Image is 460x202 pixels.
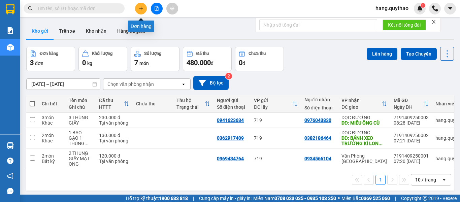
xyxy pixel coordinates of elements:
span: kg [87,61,92,66]
div: 0382186464 [304,135,331,141]
button: caret-down [444,3,456,14]
th: Toggle SortBy [173,95,213,113]
button: aim [166,3,178,14]
div: Chọn văn phòng nhận [107,81,154,88]
span: caret-down [447,5,453,11]
strong: 1900 633 818 [159,196,188,201]
strong: 0708 023 035 - 0935 103 250 [274,196,336,201]
div: DỌC ĐƯỜNG [341,115,387,120]
span: ... [85,141,89,146]
button: Khối lượng0kg [78,47,127,71]
div: Người gửi [217,98,247,103]
div: ĐC giao [341,104,382,110]
div: VP gửi [254,98,292,103]
div: DỌC ĐƯỜNG [341,130,387,135]
div: Đã thu [196,51,209,56]
div: 7191409250001 [394,153,429,159]
div: Khác [42,138,62,143]
button: Bộ lọc [193,76,229,90]
th: Toggle SortBy [390,95,432,113]
div: Số điện thoại [217,104,247,110]
button: Số lượng7món [131,47,179,71]
input: Nhập số tổng đài [259,20,377,30]
button: Lên hàng [367,48,397,60]
div: 719 [254,156,298,161]
svg: open [181,81,186,87]
button: Kết nối tổng đài [383,20,426,30]
button: Trên xe [54,23,80,39]
img: warehouse-icon [7,44,14,51]
div: Đơn hàng [40,51,58,56]
span: aim [170,6,174,11]
div: Tại văn phòng [99,159,129,164]
img: logo-vxr [6,4,14,14]
button: 1 [375,175,386,185]
div: 2 THUNG GIẤY MẬT ONG [69,150,92,167]
sup: 2 [225,73,232,79]
div: 10 / trang [415,176,436,183]
span: message [7,188,13,194]
span: Miền Nam [253,195,336,202]
span: 0 [82,59,86,67]
div: 07:20 [DATE] [394,159,429,164]
div: 3 THÙNG GIẤY [69,115,92,126]
button: Chưa thu0đ [235,47,284,71]
th: Toggle SortBy [251,95,301,113]
div: 08:28 [DATE] [394,120,429,126]
img: solution-icon [7,27,14,34]
div: 0976043830 [304,117,331,123]
div: 2 món [42,133,62,138]
div: Mã GD [394,98,423,103]
div: Chi tiết [42,101,62,106]
span: notification [7,173,13,179]
div: Người nhận [304,97,335,102]
button: Tạo Chuyến [401,48,437,60]
button: Kho nhận [80,23,112,39]
th: Toggle SortBy [338,95,390,113]
input: Tìm tên, số ĐT hoặc mã đơn [37,5,117,12]
div: 2 món [42,153,62,159]
span: Miền Bắc [341,195,390,202]
span: | [193,195,194,202]
span: Cung cấp máy in - giấy in: [199,195,252,202]
button: Đã thu480.000đ [183,47,232,71]
span: hang.quythao [370,4,414,12]
div: 130.000 đ [99,133,129,138]
div: DĐ: BÁNH XEO TRƯỜNG KÍ LONG THÀNH [341,135,387,146]
div: Ngày ĐH [394,104,423,110]
div: VP nhận [341,98,382,103]
div: DĐ: MIÊU ÔNG CÙ [341,120,387,126]
span: món [139,61,149,66]
span: search [28,6,33,11]
div: 0362917409 [217,135,244,141]
span: close [431,20,436,24]
button: Hàng đã giao [112,23,151,39]
span: đ [211,61,213,66]
div: 3 món [42,115,62,120]
span: | [395,195,396,202]
button: Đơn hàng3đơn [26,47,75,71]
span: Hỗ trợ kỹ thuật: [126,195,188,202]
span: copyright [423,196,427,201]
span: đ [242,61,245,66]
span: ... [379,141,383,146]
div: Ghi chú [69,104,92,110]
div: 719 [254,117,298,123]
span: 1 [422,3,424,8]
div: Tên món [69,98,92,103]
div: Khác [42,120,62,126]
div: Trạng thái [176,104,205,110]
span: 3 [30,59,34,67]
div: 120.000 đ [99,153,129,159]
span: file-add [154,6,159,11]
div: Tại văn phòng [99,120,129,126]
div: 0934566104 [304,156,331,161]
span: 480.000 [187,59,211,67]
input: Select a date range. [27,79,100,90]
div: Số lượng [144,51,161,56]
strong: 0369 525 060 [361,196,390,201]
div: Khối lượng [92,51,112,56]
img: warehouse-icon [7,142,14,149]
div: Bất kỳ [42,159,62,164]
span: đơn [35,61,43,66]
